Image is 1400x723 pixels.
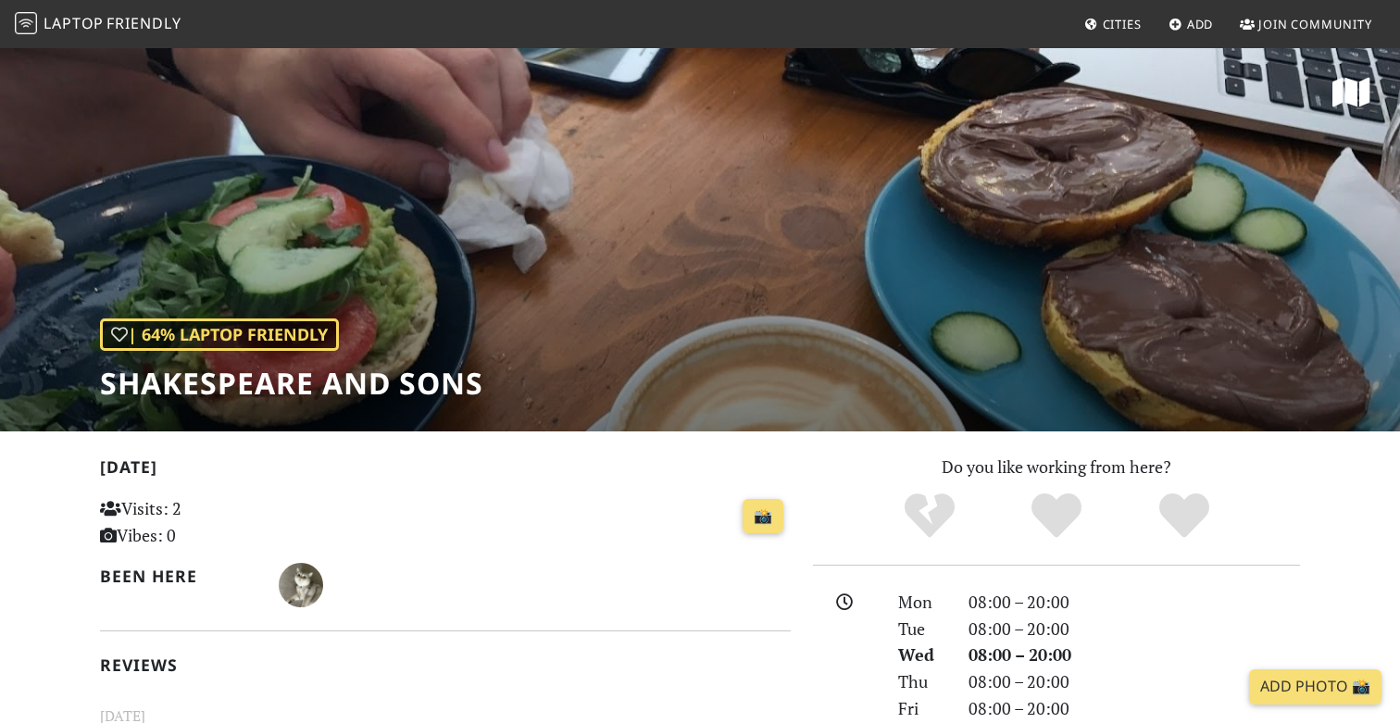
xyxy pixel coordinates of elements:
[279,563,323,607] img: 5523-teng.jpg
[15,12,37,34] img: LaptopFriendly
[957,589,1311,616] div: 08:00 – 20:00
[1120,491,1248,542] div: Definitely!
[957,642,1311,668] div: 08:00 – 20:00
[1077,7,1149,41] a: Cities
[887,616,957,642] div: Tue
[813,454,1300,480] p: Do you like working from here?
[1187,16,1214,32] span: Add
[1103,16,1142,32] span: Cities
[887,642,957,668] div: Wed
[100,318,339,351] div: | 64% Laptop Friendly
[887,668,957,695] div: Thu
[743,499,783,534] a: 📸
[106,13,181,33] span: Friendly
[866,491,994,542] div: No
[1258,16,1372,32] span: Join Community
[100,567,256,586] h2: Been here
[957,616,1311,642] div: 08:00 – 20:00
[44,13,104,33] span: Laptop
[100,457,791,484] h2: [DATE]
[100,495,316,549] p: Visits: 2 Vibes: 0
[887,589,957,616] div: Mon
[993,491,1120,542] div: Yes
[1161,7,1221,41] a: Add
[100,366,483,401] h1: Shakespeare and Sons
[279,572,323,594] span: Teng T
[1249,669,1381,704] a: Add Photo 📸
[100,655,791,675] h2: Reviews
[957,695,1311,722] div: 08:00 – 20:00
[1232,7,1380,41] a: Join Community
[887,695,957,722] div: Fri
[957,668,1311,695] div: 08:00 – 20:00
[15,8,181,41] a: LaptopFriendly LaptopFriendly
